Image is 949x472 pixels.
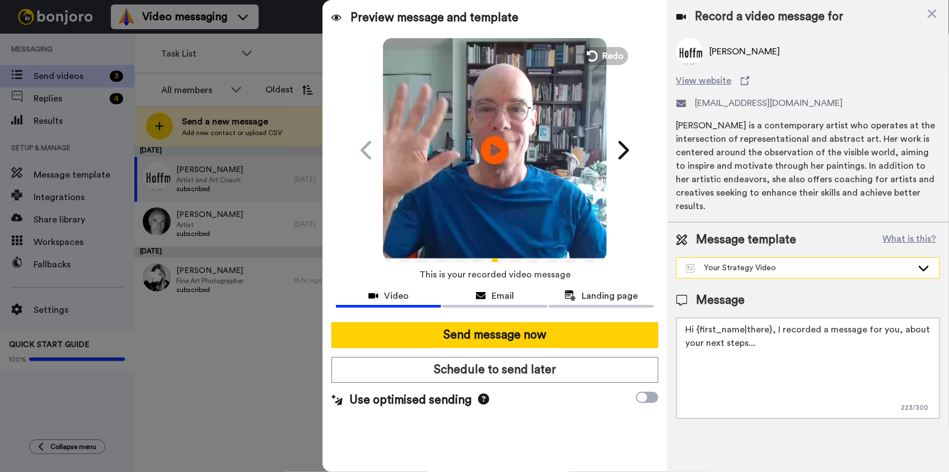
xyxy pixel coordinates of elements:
[582,289,638,303] span: Landing page
[695,96,843,110] span: [EMAIL_ADDRESS][DOMAIN_NAME]
[676,318,940,419] textarea: Hi {first_name|there}, I recorded a message for you, about your next steps...
[676,119,940,213] div: [PERSON_NAME] is a contemporary artist who operates at the intersection of representational and a...
[696,292,745,309] span: Message
[419,262,571,287] span: This is your recorded video message
[349,392,471,409] span: Use optimised sending
[880,232,940,248] button: What is this?
[676,74,940,87] a: View website
[331,357,658,383] button: Schedule to send later
[492,289,514,303] span: Email
[331,322,658,348] button: Send message now
[686,264,695,273] img: Message-temps.svg
[384,289,409,303] span: Video
[676,74,732,87] span: View website
[696,232,797,248] span: Message template
[686,262,913,274] div: Your Strategy Video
